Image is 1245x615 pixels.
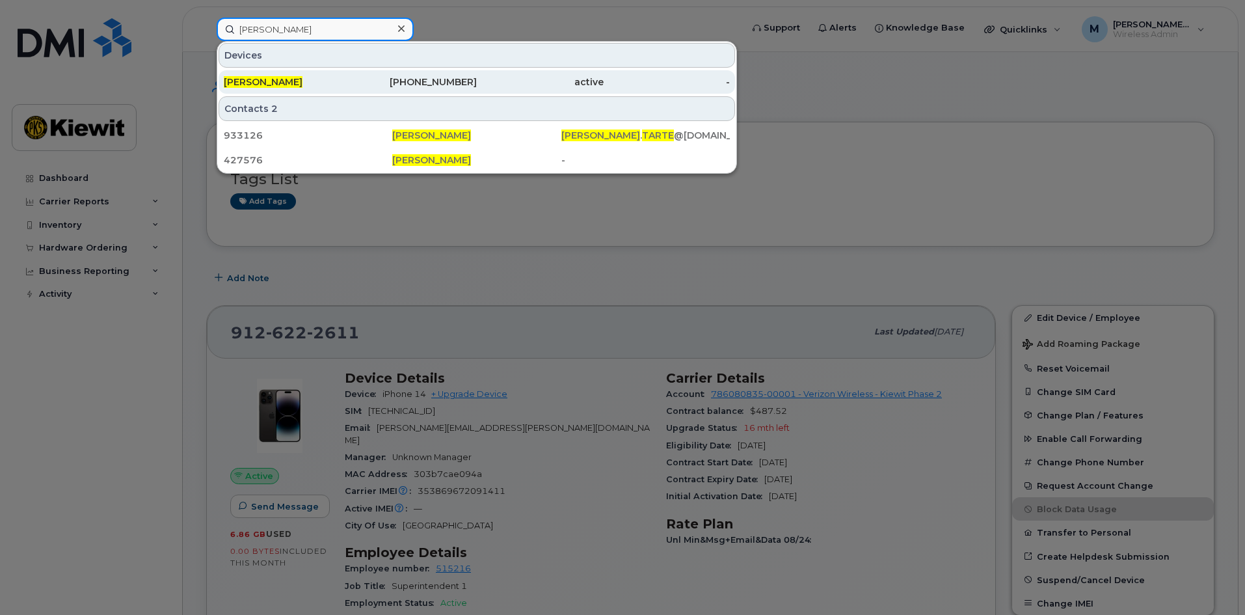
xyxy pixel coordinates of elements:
[604,75,730,89] div: -
[561,130,640,141] span: [PERSON_NAME]
[219,124,735,147] a: 933126[PERSON_NAME][PERSON_NAME].TARTE@[DOMAIN_NAME]
[219,43,735,68] div: Devices
[219,96,735,121] div: Contacts
[642,130,674,141] span: TARTE
[219,70,735,94] a: [PERSON_NAME][PHONE_NUMBER]active-
[561,154,730,167] div: -
[392,154,471,166] span: [PERSON_NAME]
[271,102,278,115] span: 2
[224,76,302,88] span: [PERSON_NAME]
[1188,558,1235,605] iframe: Messenger Launcher
[219,148,735,172] a: 427576[PERSON_NAME]-
[351,75,477,89] div: [PHONE_NUMBER]
[477,75,604,89] div: active
[561,129,730,142] div: . @[DOMAIN_NAME]
[224,129,392,142] div: 933126
[224,154,392,167] div: 427576
[392,130,471,141] span: [PERSON_NAME]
